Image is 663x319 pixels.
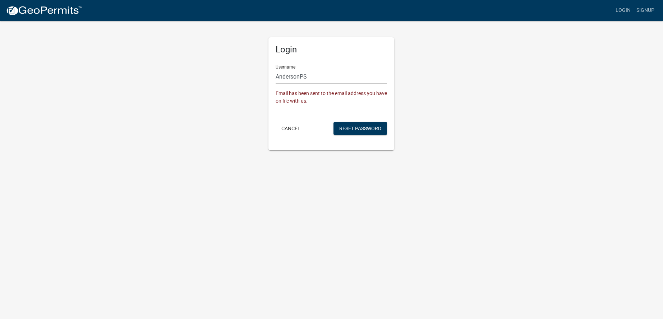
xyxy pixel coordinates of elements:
[634,4,657,17] a: Signup
[613,4,634,17] a: Login
[276,44,387,55] h5: Login
[333,122,387,135] button: Reset Password
[276,90,387,105] div: Email has been sent to the email address you have on file with us.
[276,122,306,135] button: Cancel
